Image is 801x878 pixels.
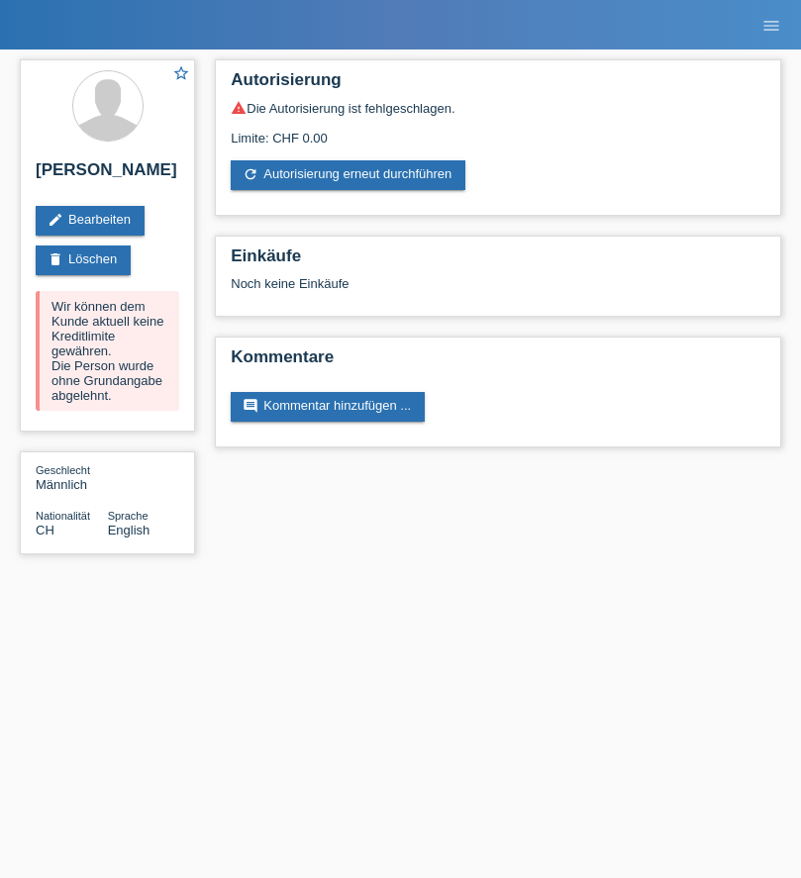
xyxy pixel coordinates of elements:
[231,246,765,276] h2: Einkäufe
[36,291,179,411] div: Wir können dem Kunde aktuell keine Kreditlimite gewähren. Die Person wurde ohne Grundangabe abgel...
[231,100,247,116] i: warning
[48,251,63,267] i: delete
[243,398,258,414] i: comment
[231,347,765,377] h2: Kommentare
[231,100,765,116] div: Die Autorisierung ist fehlgeschlagen.
[48,212,63,228] i: edit
[761,16,781,36] i: menu
[172,64,190,82] i: star_border
[243,166,258,182] i: refresh
[231,160,465,190] a: refreshAutorisierung erneut durchführen
[36,160,179,190] h2: [PERSON_NAME]
[36,510,90,522] span: Nationalität
[231,276,765,306] div: Noch keine Einkäufe
[36,462,108,492] div: Männlich
[36,206,145,236] a: editBearbeiten
[231,70,765,100] h2: Autorisierung
[36,245,131,275] a: deleteLöschen
[108,510,149,522] span: Sprache
[36,523,54,537] span: Schweiz
[231,116,765,146] div: Limite: CHF 0.00
[751,19,791,31] a: menu
[231,392,425,422] a: commentKommentar hinzufügen ...
[172,64,190,85] a: star_border
[36,464,90,476] span: Geschlecht
[108,523,150,537] span: English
